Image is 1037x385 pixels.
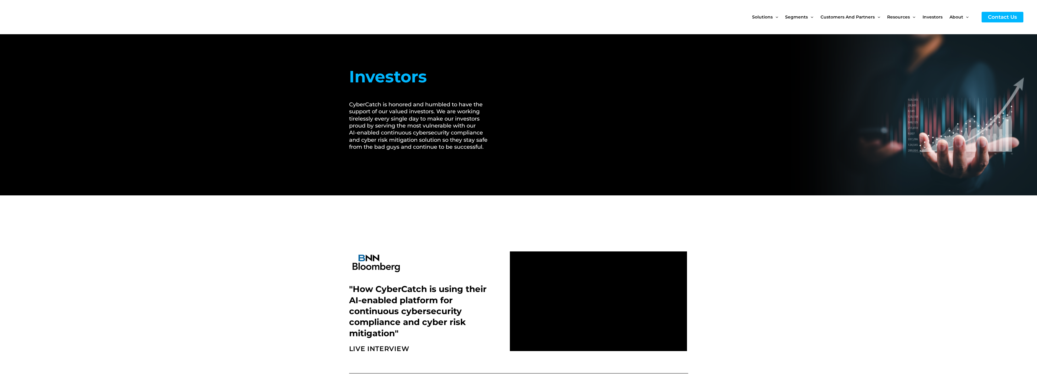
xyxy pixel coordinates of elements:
h1: Investors [349,65,495,89]
span: Menu Toggle [910,4,915,30]
span: Segments [785,4,808,30]
a: Investors [923,4,949,30]
span: Resources [887,4,910,30]
a: Contact Us [982,12,1023,22]
span: Customers and Partners [821,4,875,30]
img: CyberCatch [11,5,83,30]
nav: Site Navigation: New Main Menu [752,4,976,30]
h2: CyberCatch is honored and humbled to have the support of our valued investors. We are working tir... [349,101,495,151]
span: About [949,4,963,30]
h2: "How CyberCatch is using their AI-enabled platform for continuous cybersecurity compliance and cy... [349,284,501,339]
span: Menu Toggle [963,4,969,30]
span: Menu Toggle [808,4,813,30]
span: Investors [923,4,943,30]
span: Menu Toggle [875,4,880,30]
iframe: vimeo Video Player [510,251,687,351]
h2: LIVE INTERVIEW [349,345,504,353]
span: Menu Toggle [773,4,778,30]
span: Solutions [752,4,773,30]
